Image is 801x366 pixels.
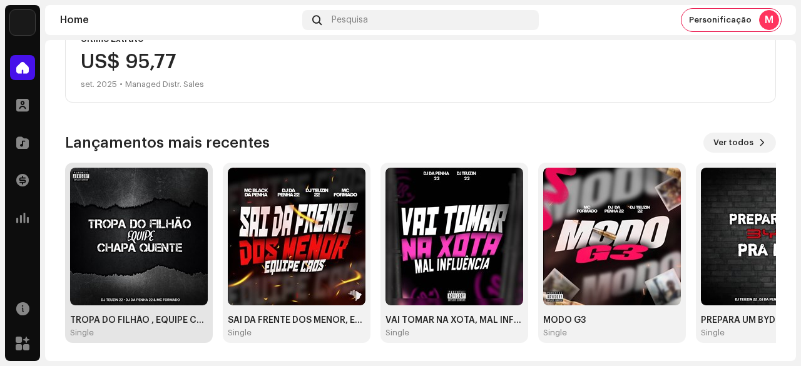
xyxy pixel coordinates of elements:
[81,77,117,92] div: set. 2025
[65,24,776,103] re-o-card-value: Último Extrato
[70,168,208,305] img: 43b46ae1-6e12-4102-85e6-f227a0a5cd53
[543,168,681,305] img: f89a6c53-c218-42eb-977f-6533bea6aca1
[70,315,208,325] div: TROPA DO FILHÃO , EQUIPE CHAPA QUENTE
[713,130,753,155] span: Ver todos
[385,315,523,325] div: VAI TOMAR NA XOTA, MAL INFLUÊNCIA
[703,133,776,153] button: Ver todos
[689,15,752,25] span: Personificação
[70,328,94,338] div: Single
[65,133,270,153] h3: Lançamentos mais recentes
[385,328,409,338] div: Single
[228,328,252,338] div: Single
[543,328,567,338] div: Single
[701,328,725,338] div: Single
[10,10,35,35] img: 71bf27a5-dd94-4d93-852c-61362381b7db
[120,77,123,92] div: •
[759,10,779,30] div: M
[543,315,681,325] div: MODO G3
[385,168,523,305] img: 3bbfe2fe-ec3f-4b75-b9c7-bcc671eeb38e
[228,315,365,325] div: SAI DA FRENTE DOS MENOR, EQUIPE CAOS
[228,168,365,305] img: 2961a79f-5d4c-4fd8-89cd-067426a8d5c3
[332,15,368,25] span: Pesquisa
[60,15,297,25] div: Home
[125,77,204,92] div: Managed Distr. Sales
